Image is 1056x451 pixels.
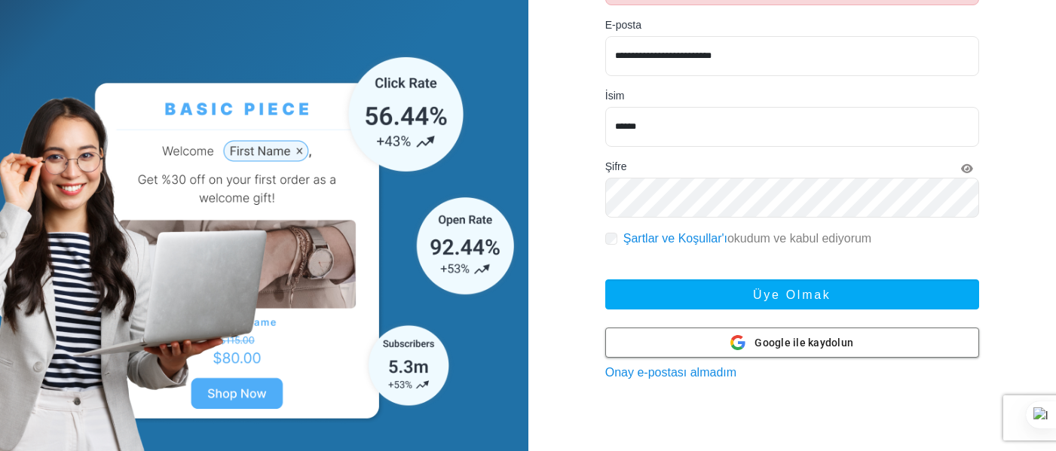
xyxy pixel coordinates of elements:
font: okudum ve kabul ediyorum [727,232,871,245]
font: Üye olmak [753,288,831,301]
button: Üye olmak [605,279,979,309]
a: Onay e-postası almadım [605,366,736,379]
font: İsim [605,90,625,102]
a: Şartlar ve Koşullar'ı [623,232,727,245]
font: Google ile kaydolun [755,337,853,349]
font: E-posta [605,19,641,31]
i: Şifreyi Göster [961,163,973,174]
button: Google ile kaydolun [605,328,979,358]
font: Şifre [605,160,627,172]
